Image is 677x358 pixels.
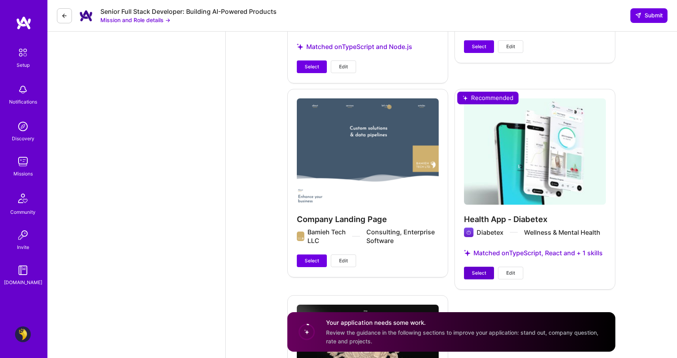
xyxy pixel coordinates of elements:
span: Edit [339,63,348,70]
i: icon LeftArrowDark [61,13,68,19]
button: Select [464,40,494,53]
div: Setup [17,61,30,69]
div: [DOMAIN_NAME] [4,278,42,286]
img: Invite [15,227,31,243]
img: discovery [15,119,31,134]
span: Select [472,269,486,277]
img: User Avatar [15,326,31,342]
img: guide book [15,262,31,278]
button: Select [464,267,494,279]
span: Submit [635,11,663,19]
div: Senior Full Stack Developer: Building AI-Powered Products [100,8,277,16]
span: Edit [506,43,515,50]
button: Select [297,60,327,73]
h4: Your application needs some work. [326,319,606,327]
img: teamwork [15,154,31,170]
span: Edit [339,257,348,264]
span: Select [305,63,319,70]
span: Select [305,257,319,264]
div: Notifications [9,98,37,106]
div: Invite [17,243,29,251]
img: bell [15,82,31,98]
button: Edit [498,40,523,53]
i: icon SendLight [635,12,641,19]
span: Review the guidance in the following sections to improve your application: stand out, company que... [326,330,598,345]
img: Community [13,189,32,208]
span: Select [472,43,486,50]
img: Company Logo [78,8,94,24]
button: Submit [630,8,668,23]
button: Mission and Role details → [100,16,170,24]
button: Edit [498,267,523,279]
img: logo [16,16,32,30]
button: Select [297,254,327,267]
div: Missions [13,170,33,178]
button: Edit [331,254,356,267]
div: Community [10,208,36,216]
div: Discovery [12,134,34,143]
a: User Avatar [13,326,33,342]
button: Edit [331,60,356,73]
span: Edit [506,269,515,277]
img: setup [15,44,31,61]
